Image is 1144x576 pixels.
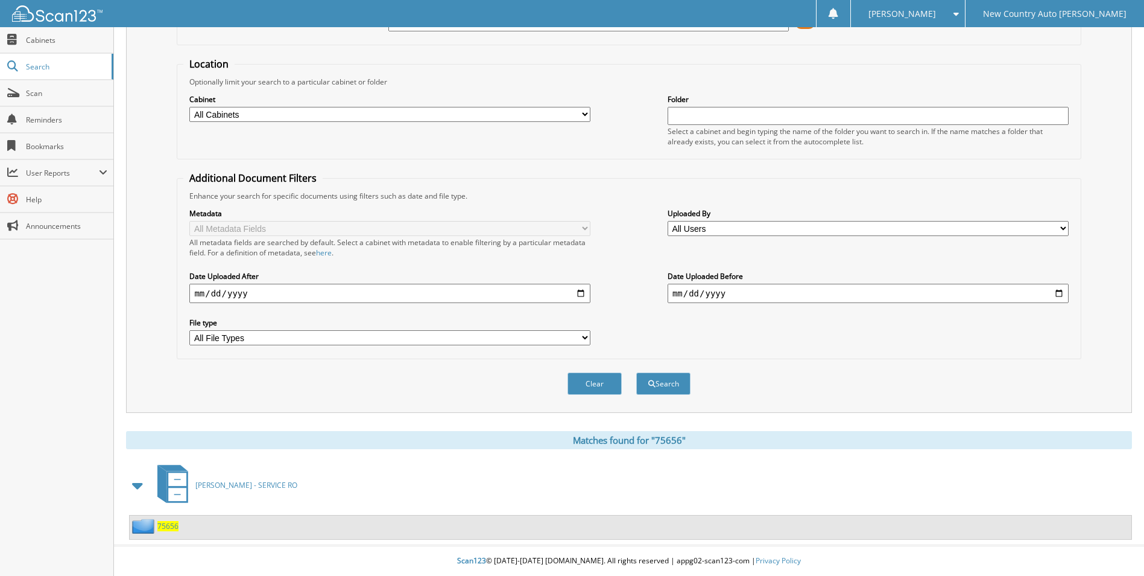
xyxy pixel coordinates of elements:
div: © [DATE]-[DATE] [DOMAIN_NAME]. All rights reserved | appg02-scan123-com | [114,546,1144,576]
legend: Additional Document Filters [183,171,323,185]
legend: Location [183,57,235,71]
label: Uploaded By [668,208,1069,219]
a: [PERSON_NAME] - SERVICE RO [150,461,297,509]
span: Reminders [26,115,107,125]
label: Metadata [189,208,590,219]
input: start [189,284,590,303]
a: Privacy Policy [756,555,801,566]
span: Search [26,62,106,72]
img: scan123-logo-white.svg [12,5,103,22]
div: Matches found for "75656" [126,431,1132,449]
label: File type [189,318,590,328]
img: folder2.png [132,519,157,534]
span: Cabinets [26,35,107,45]
div: Enhance your search for specific documents using filters such as date and file type. [183,191,1074,201]
span: User Reports [26,168,99,178]
a: 75656 [157,521,179,531]
iframe: Chat Widget [1084,518,1144,576]
span: [PERSON_NAME] - SERVICE RO [195,480,297,490]
label: Folder [668,94,1069,104]
button: Search [636,373,691,395]
div: All metadata fields are searched by default. Select a cabinet with metadata to enable filtering b... [189,237,590,258]
span: Help [26,194,107,205]
input: end [668,284,1069,303]
span: Scan123 [457,555,486,566]
label: Date Uploaded After [189,271,590,281]
span: [PERSON_NAME] [868,10,936,18]
div: Optionally limit your search to a particular cabinet or folder [183,77,1074,87]
span: Scan [26,88,107,98]
label: Date Uploaded Before [668,271,1069,281]
span: New Country Auto [PERSON_NAME] [983,10,1127,18]
label: Cabinet [189,94,590,104]
a: here [316,248,332,258]
button: Clear [567,373,622,395]
span: Bookmarks [26,141,107,152]
div: Select a cabinet and begin typing the name of the folder you want to search in. If the name match... [668,126,1069,147]
span: Announcements [26,221,107,231]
